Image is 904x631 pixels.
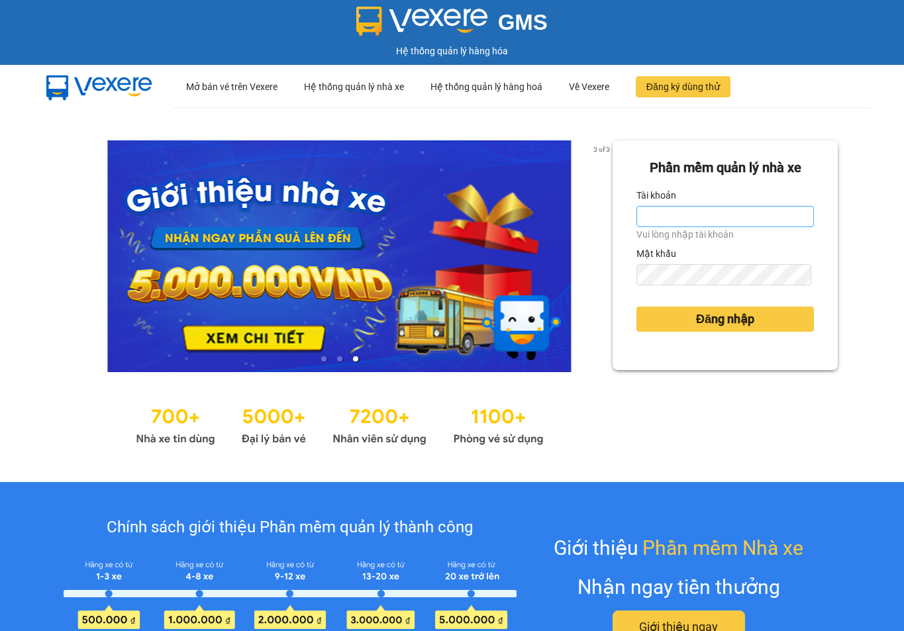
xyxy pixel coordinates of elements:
[636,227,814,242] div: Vui lòng nhập tài khoản
[304,66,404,108] div: Hệ thống quản lý nhà xe
[337,356,342,362] li: slide item 2
[636,206,814,227] input: Tài khoản
[356,20,548,30] a: GMS
[594,140,613,372] button: next slide / item
[578,571,780,603] div: Nhận ngay tiền thưởng
[356,7,487,36] img: logo 2
[353,356,358,362] li: slide item 3
[321,356,326,362] li: slide item 1
[64,557,517,630] img: policy-intruduce-detail.png
[569,66,609,108] div: Về Vexere
[66,140,85,372] button: previous slide / item
[636,243,676,264] label: Mật khẩu
[186,66,277,108] div: Mở bán vé trên Vexere
[696,310,754,328] span: Đăng nhập
[64,515,517,540] div: Chính sách giới thiệu Phần mềm quản lý thành công
[636,76,730,97] button: Đăng ký dùng thử
[430,66,542,108] div: Hệ thống quản lý hàng hoá
[636,307,814,332] button: Đăng nhập
[136,399,544,449] img: Statistics.png
[3,44,901,58] div: Hệ thống quản lý hàng hóa
[554,532,803,563] div: Giới thiệu
[589,140,613,158] p: 3 of 3
[646,79,720,94] span: Đăng ký dùng thử
[642,532,803,563] span: Phần mềm Nhà xe
[636,185,676,206] label: Tài khoản
[636,264,811,285] input: Mật khẩu
[498,10,548,34] span: GMS
[33,65,166,109] img: mbUUG5Q.png
[636,158,814,178] div: Phần mềm quản lý nhà xe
